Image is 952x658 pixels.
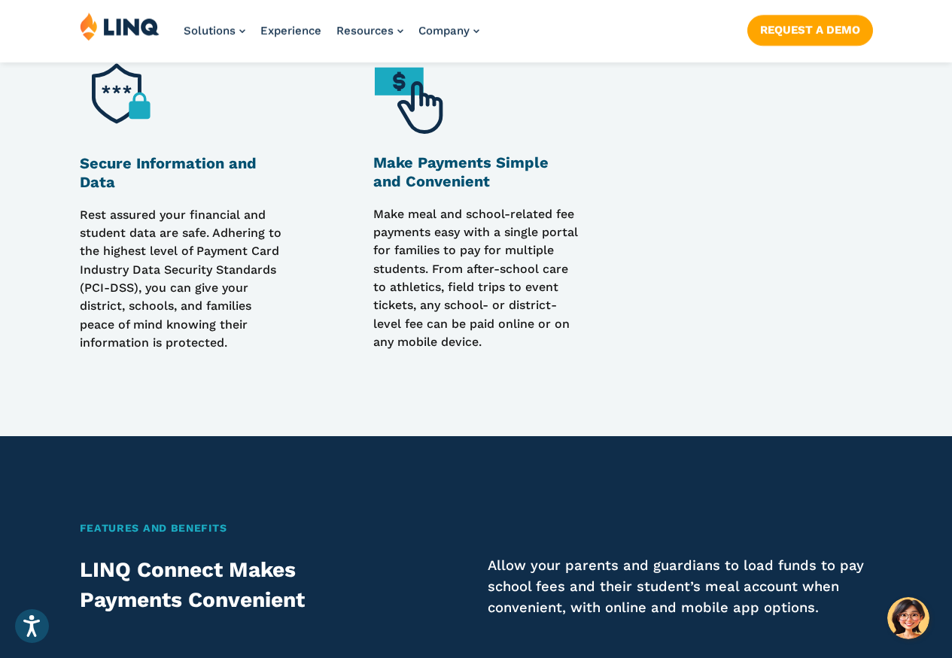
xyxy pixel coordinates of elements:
[80,206,284,353] p: Rest assured your financial and student data are safe. Adhering to the highest level of Payment C...
[887,597,929,639] button: Hello, have a question? Let’s chat.
[80,520,873,536] h2: Features and Benefits
[184,24,236,38] span: Solutions
[418,24,479,38] a: Company
[336,24,403,38] a: Resources
[488,555,872,618] p: Allow your parents and guardians to load funds to pay school fees and their student’s meal accoun...
[184,24,245,38] a: Solutions
[80,12,160,41] img: LINQ | K‑12 Software
[260,24,321,38] a: Experience
[336,24,394,38] span: Resources
[80,555,397,615] h2: LINQ Connect Makes Payments Convenient
[747,12,873,45] nav: Button Navigation
[418,24,470,38] span: Company
[747,15,873,45] a: Request a Demo
[80,154,284,193] h3: Secure Information and Data
[373,205,578,353] p: Make meal and school-related fee payments easy with a single portal for families to pay for multi...
[184,12,479,62] nav: Primary Navigation
[373,153,578,192] h3: Make Payments Simple and Convenient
